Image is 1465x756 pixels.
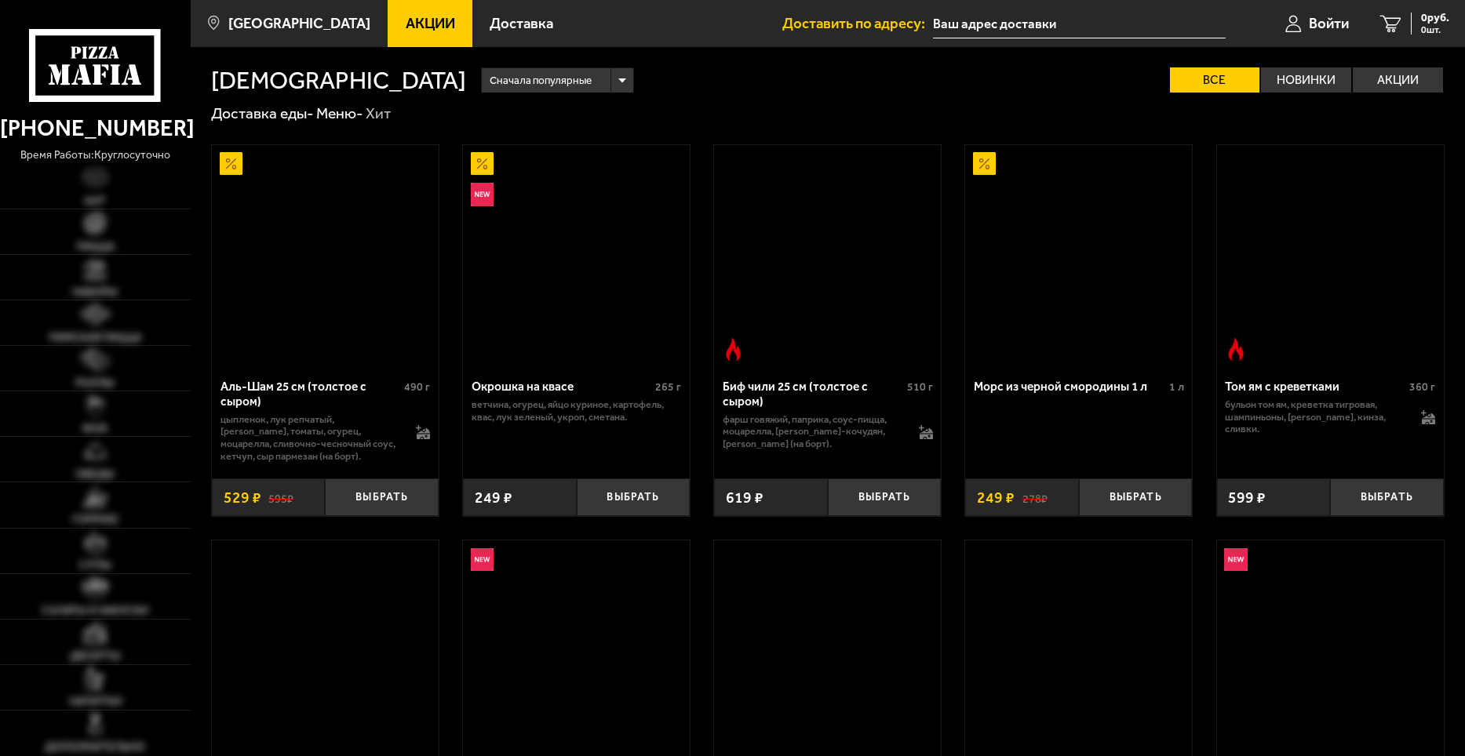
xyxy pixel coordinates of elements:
[490,16,553,31] span: Доставка
[722,338,745,361] img: Острое блюдо
[404,380,430,394] span: 490 г
[472,380,652,394] div: Окрошка на квасе
[1022,490,1048,505] s: 278 ₽
[1224,548,1247,571] img: Новинка
[224,490,261,505] span: 529 ₽
[1409,380,1435,394] span: 360 г
[211,68,466,93] h1: [DEMOGRAPHIC_DATA]
[69,696,122,707] span: Напитки
[82,423,108,434] span: WOK
[828,478,942,516] button: Выбрать
[1169,380,1184,394] span: 1 л
[366,104,391,123] div: Хит
[714,145,941,369] a: Острое блюдоБиф чили 25 см (толстое с сыром)
[220,152,242,175] img: Акционный
[1421,13,1449,24] span: 0 руб.
[1224,338,1247,361] img: Острое блюдо
[475,490,512,505] span: 249 ₽
[965,145,1192,369] a: АкционныйМорс из черной смородины 1 л
[316,104,363,122] a: Меню-
[471,548,494,571] img: Новинка
[977,490,1015,505] span: 249 ₽
[84,195,106,206] span: Хит
[490,66,592,95] span: Сначала популярные
[907,380,933,394] span: 510 г
[726,490,763,505] span: 619 ₽
[1170,67,1260,93] label: Все
[782,16,933,31] span: Доставить по адресу:
[212,145,439,369] a: АкционныйАль-Шам 25 см (толстое с сыром)
[220,380,401,409] div: Аль-Шам 25 см (толстое с сыром)
[471,152,494,175] img: Акционный
[463,145,690,369] a: АкционныйНовинкаОкрошка на квасе
[220,413,401,462] p: цыпленок, лук репчатый, [PERSON_NAME], томаты, огурец, моцарелла, сливочно-чесночный соус, кетчуп...
[1228,490,1266,505] span: 599 ₽
[577,478,691,516] button: Выбрать
[1353,67,1443,93] label: Акции
[1079,478,1193,516] button: Выбрать
[76,241,115,252] span: Пицца
[49,332,141,343] span: Римская пицца
[1309,16,1349,31] span: Войти
[723,380,903,409] div: Биф чили 25 см (толстое с сыром)
[973,152,996,175] img: Акционный
[45,741,145,752] span: Дополнительно
[79,559,111,570] span: Супы
[70,650,121,661] span: Десерты
[406,16,455,31] span: Акции
[72,514,118,525] span: Горячее
[72,286,118,297] span: Наборы
[723,413,903,450] p: фарш говяжий, паприка, соус-пицца, моцарелла, [PERSON_NAME]-кочудян, [PERSON_NAME] (на борт).
[1261,67,1351,93] label: Новинки
[75,468,115,479] span: Обеды
[472,398,682,423] p: ветчина, огурец, яйцо куриное, картофель, квас, лук зеленый, укроп, сметана.
[1225,380,1405,394] div: Том ям с креветками
[933,9,1226,38] input: Ваш адрес доставки
[211,104,314,122] a: Доставка еды-
[1217,145,1444,369] a: Острое блюдоТом ям с креветками
[42,605,148,616] span: Салаты и закуски
[268,490,293,505] s: 595 ₽
[75,377,115,388] span: Роллы
[1330,478,1444,516] button: Выбрать
[1421,25,1449,35] span: 0 шт.
[325,478,439,516] button: Выбрать
[974,380,1165,394] div: Морс из черной смородины 1 л
[471,183,494,205] img: Новинка
[228,16,370,31] span: [GEOGRAPHIC_DATA]
[1225,398,1405,435] p: бульон том ям, креветка тигровая, шампиньоны, [PERSON_NAME], кинза, сливки.
[655,380,681,394] span: 265 г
